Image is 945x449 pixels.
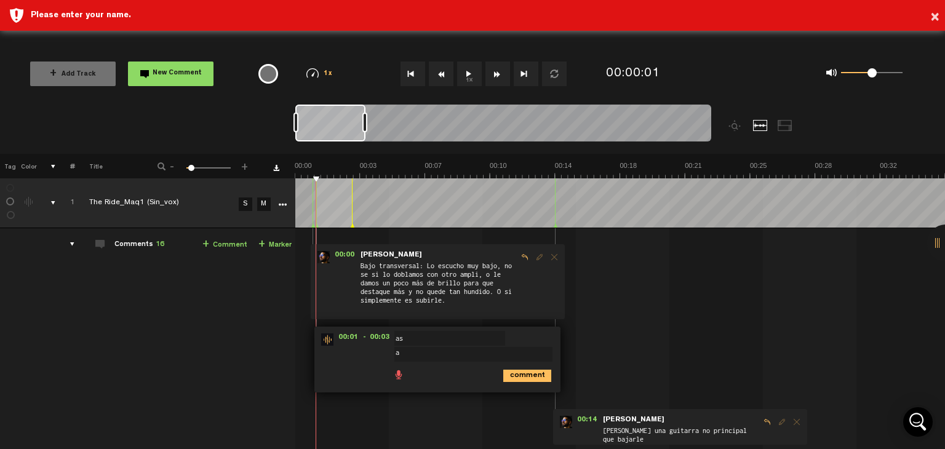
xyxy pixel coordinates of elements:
span: 1x [324,71,332,77]
span: 00:00 [330,251,359,263]
a: M [257,197,271,211]
div: 00:00:01 [606,65,660,83]
span: - 00:03 [363,333,394,346]
td: Change the color of the waveform [18,178,37,228]
span: - [167,161,177,169]
img: ACg8ocK977NTqS9Q_OohrHqb9R53iITC7b-peL4rsalIc-c4e87znNV79Q=s96-c [560,416,572,428]
div: Comments [114,240,164,250]
span: Bajo transversal: Lo escucho muy bajo, no se si lo doblamos con otro ampli, o le damos un poco má... [359,261,517,314]
th: Title [75,154,141,178]
span: [PERSON_NAME] una guitarra no principal que bajarle [602,426,760,439]
a: More [276,198,288,209]
div: Change the color of the waveform [20,197,39,208]
span: [PERSON_NAME] [359,251,423,260]
span: Reply to comment [760,418,775,426]
th: Color [18,154,37,178]
div: {{ tooltip_message }} [258,64,278,84]
span: + [258,240,265,250]
input: Enter your name [394,331,505,346]
div: comments [58,238,77,250]
div: Click to change the order number [58,197,77,209]
div: Click to edit the title [89,197,249,210]
div: 1x [290,68,349,79]
span: + [50,69,57,79]
span: Edit comment [775,418,789,426]
span: 00:01 [333,333,363,346]
button: Go to end [514,62,538,86]
span: 16 [156,241,164,248]
button: New Comment [128,62,213,86]
th: # [56,154,75,178]
a: Marker [258,238,292,252]
span: Delete comment [547,253,562,261]
td: Click to change the order number 1 [56,178,75,228]
button: Go to beginning [401,62,425,86]
button: 1x [457,62,482,86]
span: New Comment [153,70,202,77]
span: 00:14 [572,416,602,428]
td: comments, stamps & drawings [37,178,56,228]
span: + [240,161,250,169]
div: Open Intercom Messenger [903,407,933,437]
span: + [202,240,209,250]
button: × [930,6,939,30]
i: comment [503,370,551,382]
span: Add Track [50,71,96,78]
span: Reply to comment [517,253,532,261]
span: Delete comment [789,418,804,426]
span: [PERSON_NAME] [602,416,666,424]
span: Edit comment [532,253,547,261]
div: comments, stamps & drawings [39,197,58,209]
td: Click to edit the title The Ride_Maq1 (Sin_vox) [75,178,235,228]
div: Please enter your name. [31,9,936,22]
button: Loop [542,62,567,86]
button: Rewind [429,62,453,86]
a: Comment [202,238,247,252]
img: speedometer.svg [306,68,319,78]
button: Fast Forward [485,62,510,86]
img: ACg8ocK977NTqS9Q_OohrHqb9R53iITC7b-peL4rsalIc-c4e87znNV79Q=s96-c [317,251,330,263]
a: Download comments [273,165,279,171]
img: star-track.png [321,333,333,346]
a: S [239,197,252,211]
span: comment [503,370,513,379]
button: +Add Track [30,62,116,86]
